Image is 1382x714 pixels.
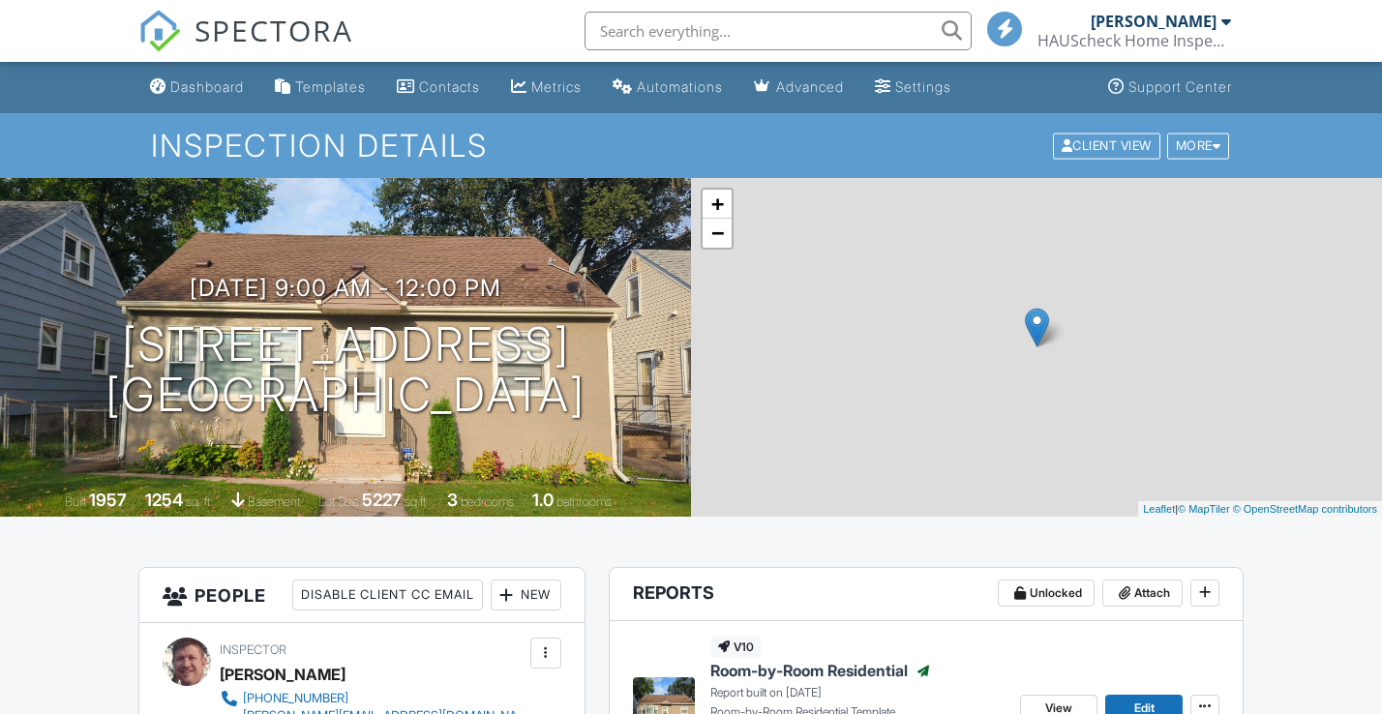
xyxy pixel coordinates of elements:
[703,190,732,219] a: Zoom in
[1167,133,1230,159] div: More
[703,219,732,248] a: Zoom out
[1128,78,1232,95] div: Support Center
[292,580,483,610] div: Disable Client CC Email
[142,70,252,105] a: Dashboard
[139,568,585,623] h3: People
[585,12,972,50] input: Search everything...
[1143,503,1175,515] a: Leaflet
[1091,12,1217,31] div: [PERSON_NAME]
[318,494,359,509] span: Lot Size
[491,580,561,610] div: New
[1178,503,1230,515] a: © MapTiler
[220,689,526,708] a: [PHONE_NUMBER]
[138,10,181,52] img: The Best Home Inspection Software - Spectora
[776,78,844,95] div: Advanced
[243,691,348,706] div: [PHONE_NUMBER]
[405,494,429,509] span: sq.ft.
[637,78,723,95] div: Automations
[248,494,300,509] span: basement
[389,70,488,105] a: Contacts
[190,275,501,301] h3: [DATE] 9:00 am - 12:00 pm
[220,660,345,689] div: [PERSON_NAME]
[145,490,183,510] div: 1254
[1053,133,1160,159] div: Client View
[461,494,514,509] span: bedrooms
[531,78,582,95] div: Metrics
[532,490,554,510] div: 1.0
[419,78,480,95] div: Contacts
[1051,137,1165,152] a: Client View
[1233,503,1377,515] a: © OpenStreetMap contributors
[867,70,959,105] a: Settings
[105,319,586,422] h1: [STREET_ADDRESS] [GEOGRAPHIC_DATA]
[186,494,213,509] span: sq. ft.
[362,490,402,510] div: 5227
[1100,70,1240,105] a: Support Center
[195,10,353,50] span: SPECTORA
[1037,31,1231,50] div: HAUScheck Home Inspections Services+
[556,494,612,509] span: bathrooms
[295,78,366,95] div: Templates
[746,70,852,105] a: Advanced
[605,70,731,105] a: Automations (Basic)
[65,494,86,509] span: Built
[267,70,374,105] a: Templates
[170,78,244,95] div: Dashboard
[1138,501,1382,518] div: |
[895,78,951,95] div: Settings
[447,490,458,510] div: 3
[503,70,589,105] a: Metrics
[89,490,127,510] div: 1957
[151,129,1232,163] h1: Inspection Details
[138,26,353,67] a: SPECTORA
[220,642,286,657] span: Inspector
